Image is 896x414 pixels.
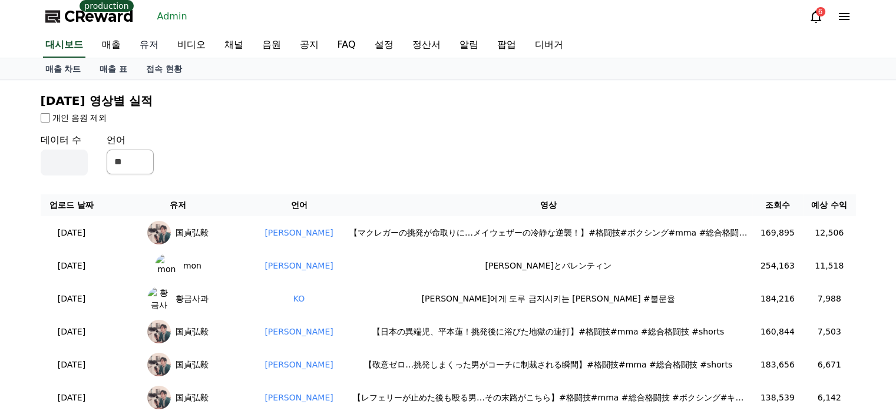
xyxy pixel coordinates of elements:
a: 유저 [130,33,168,58]
a: 음원 [253,33,290,58]
a: 공지 [290,33,328,58]
span: 황금사과 [176,293,209,305]
span: Messages [98,349,133,358]
th: 조회수 [752,194,803,216]
td: 7,988 [803,282,856,315]
div: 【マクレガーの挑発が命取りに…メイウェザーの冷静な逆襲！】#格闘技#ボクシング#mma #総合格闘技 #shorts [349,227,748,239]
td: 183,656 [752,348,803,381]
td: 254,163 [752,249,803,282]
th: 업로드 날짜 [41,194,103,216]
td: 6,142 [803,381,856,414]
img: mon [155,254,178,277]
span: Settings [174,348,203,357]
td: 7,503 [803,315,856,348]
label: 개인 음원 제외 [52,112,107,124]
a: 매출 차트 [36,58,91,80]
div: [PERSON_NAME]에게 도루 금지시키는 [PERSON_NAME] #불문율 [349,293,748,305]
a: Settings [152,330,226,360]
a: 접속 현황 [137,58,191,80]
button: KO [293,293,305,305]
div: 【レフェリーが止めた後も殴る男…その末路がこちら】#格闘技#mma #総合格闘技 #ボクシング#キックボクシング#shorts [349,392,748,404]
img: 황금사과 [147,287,171,310]
td: [DATE] [41,249,103,282]
td: 169,895 [752,216,803,249]
th: 예상 수익 [803,194,856,216]
div: 6 [816,7,825,16]
a: 설정 [365,33,403,58]
div: 【敬意ゼロ…挑発しまくった男がコーチに制裁される瞬間】#格闘技#mma #総合格闘技 #shorts [349,359,748,371]
a: 6 [809,9,823,24]
a: 매출 표 [90,58,137,80]
span: 国貞弘毅 [176,326,209,338]
th: 유저 [103,194,253,216]
td: 12,506 [803,216,856,249]
a: CReward [45,7,134,26]
span: 国貞弘毅 [176,227,209,239]
a: Admin [153,7,192,26]
button: [PERSON_NAME] [264,260,333,272]
a: 디버거 [525,33,573,58]
a: 알림 [450,33,488,58]
td: 6,671 [803,348,856,381]
span: 国貞弘毅 [176,359,209,371]
td: 160,844 [752,315,803,348]
a: 채널 [215,33,253,58]
td: [DATE] [41,381,103,414]
img: 国貞弘毅 [147,221,171,244]
td: 184,216 [752,282,803,315]
td: [DATE] [41,315,103,348]
td: [DATE] [41,216,103,249]
td: [DATE] [41,348,103,381]
a: Home [4,330,78,360]
a: 정산서 [403,33,450,58]
a: 비디오 [168,33,215,58]
a: 대시보드 [43,33,85,58]
button: [PERSON_NAME] [264,326,333,338]
button: [PERSON_NAME] [264,392,333,404]
a: 매출 [92,33,130,58]
button: [PERSON_NAME] [264,359,333,371]
div: 언어 [107,133,154,175]
span: mon [183,260,201,272]
td: 11,518 [803,249,856,282]
a: 팝업 [488,33,525,58]
h4: [DATE] 영상별 실적 [41,94,856,107]
th: 영상 [345,194,752,216]
a: Messages [78,330,152,360]
div: [PERSON_NAME]とバレンティン [349,260,748,272]
th: 언어 [253,194,344,216]
div: 데이터 수 [41,133,88,175]
img: 国貞弘毅 [147,320,171,343]
img: 国貞弘毅 [147,353,171,376]
span: CReward [64,7,134,26]
td: [DATE] [41,282,103,315]
td: 138,539 [752,381,803,414]
button: [PERSON_NAME] [264,227,333,239]
a: FAQ [328,33,365,58]
img: 国貞弘毅 [147,386,171,409]
div: 【日本の異端児、平本蓮！挑発後に浴びた地獄の連打】#格闘技#mma #総合格闘技 #shorts [349,326,748,338]
span: 国貞弘毅 [176,392,209,404]
span: Home [30,348,51,357]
